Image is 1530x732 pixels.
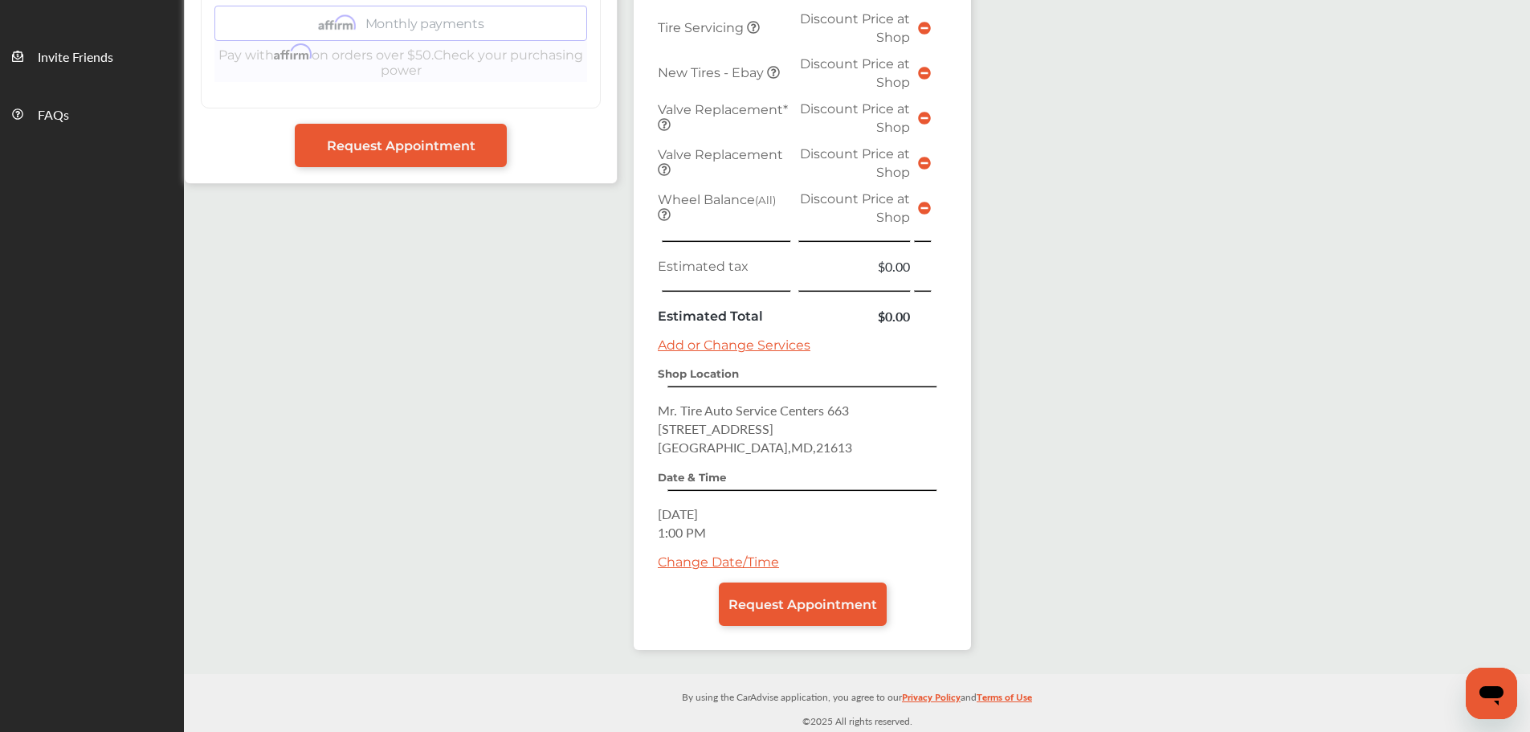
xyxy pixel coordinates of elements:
[658,147,783,162] span: Valve Replacement
[658,471,726,484] strong: Date & Time
[795,253,914,280] td: $0.00
[658,20,747,35] span: Tire Servicing
[728,597,877,612] span: Request Appointment
[295,124,507,167] a: Request Appointment
[902,688,961,713] a: Privacy Policy
[800,146,910,180] span: Discount Price at Shop
[755,194,776,207] small: (All)
[38,105,69,126] span: FAQs
[658,367,739,380] strong: Shop Location
[184,674,1530,732] div: © 2025 All rights reserved.
[658,102,788,117] span: Valve Replacement*
[184,688,1530,705] p: By using the CarAdvise application, you agree to our and
[654,253,795,280] td: Estimated tax
[658,419,773,438] span: [STREET_ADDRESS]
[327,138,475,153] span: Request Appointment
[800,101,910,135] span: Discount Price at Shop
[658,192,776,207] span: Wheel Balance
[654,303,795,329] td: Estimated Total
[977,688,1032,713] a: Terms of Use
[658,523,706,542] span: 1:00 PM
[800,56,910,90] span: Discount Price at Shop
[38,47,113,68] span: Invite Friends
[658,337,810,353] a: Add or Change Services
[658,505,698,523] span: [DATE]
[1466,668,1517,719] iframe: Button to launch messaging window
[800,11,910,45] span: Discount Price at Shop
[658,554,779,570] a: Change Date/Time
[658,401,849,419] span: Mr. Tire Auto Service Centers 663
[800,191,910,225] span: Discount Price at Shop
[658,65,767,80] span: New Tires - Ebay
[795,303,914,329] td: $0.00
[719,583,887,626] a: Request Appointment
[658,438,852,456] span: [GEOGRAPHIC_DATA] , MD , 21613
